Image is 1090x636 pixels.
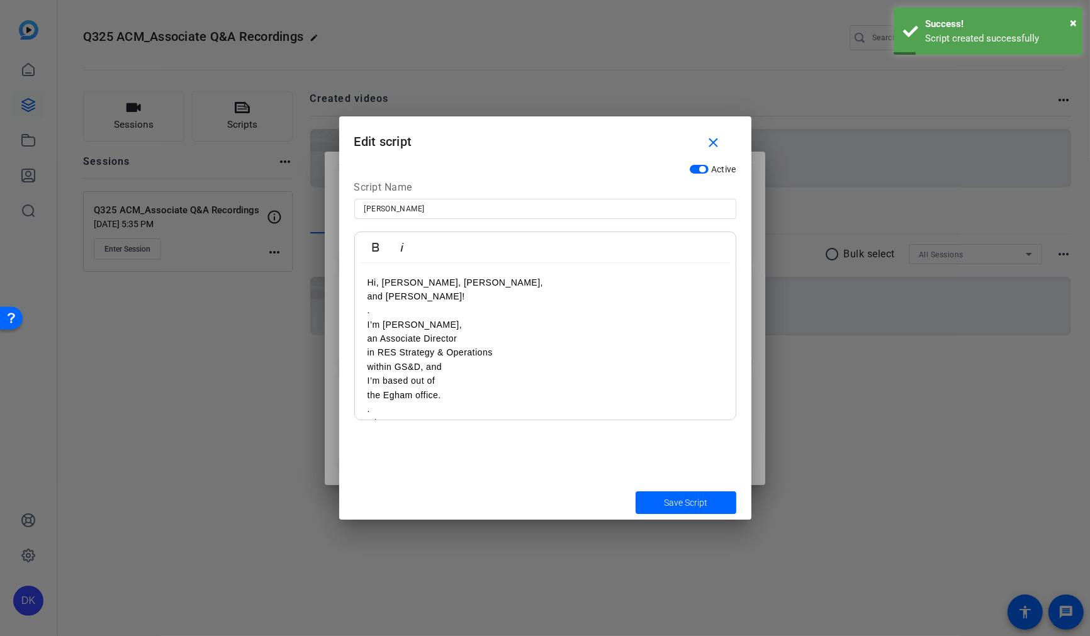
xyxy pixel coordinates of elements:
[368,289,723,303] p: and [PERSON_NAME]!
[364,235,388,260] button: Bold (⌘B)
[339,116,751,157] h1: Edit script
[368,374,723,388] p: I’m based out of
[364,201,726,216] input: Enter Script Name
[368,345,723,359] p: in RES Strategy & Operations
[368,360,723,374] p: within GS&D, and
[925,17,1073,31] div: Success!
[705,135,721,151] mat-icon: close
[390,235,414,260] button: Italic (⌘I)
[636,491,736,514] button: Save Script
[711,164,736,174] span: Active
[664,496,707,510] span: Save Script
[368,303,723,317] p: .
[368,416,723,430] p: Given our current
[368,402,723,416] p: .
[1070,13,1077,32] button: Close
[368,276,723,289] p: Hi, [PERSON_NAME], [PERSON_NAME],
[368,332,723,345] p: an Associate Director
[368,318,723,332] p: I’m [PERSON_NAME],
[368,388,723,402] p: the Egham office.
[354,180,736,199] div: Script Name
[925,31,1073,46] div: Script created successfully
[1070,15,1077,30] span: ×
